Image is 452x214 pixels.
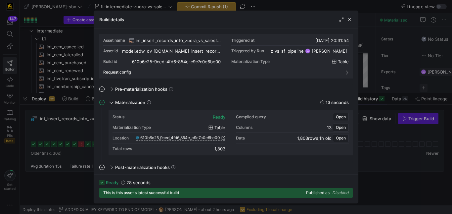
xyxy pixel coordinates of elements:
mat-expansion-panel-header: Pre-materialization hooks [99,84,353,94]
div: Compiled query [236,115,266,119]
span: 1,803 rows [297,135,318,141]
mat-panel-title: Request config [103,70,341,75]
mat-expansion-panel-header: Request config [103,67,349,77]
span: int_insert_records_into_zuora_vs_salesforce [136,38,221,43]
div: Materialization13 seconds [99,110,353,162]
span: Pre-materialization hooks [115,86,167,92]
mat-expansion-panel-header: Post-materialization hooks [99,162,353,173]
button: z_vs_sf_pipelineGJ[PERSON_NAME] [269,47,349,55]
span: 13 [327,125,332,130]
span: [DATE] 20:31:54 [315,38,349,43]
div: model.edw_dv_[DOMAIN_NAME]_insert_records_into_zuora_vs_salesforce [122,48,221,54]
span: Open [336,125,346,130]
div: Location [113,136,129,140]
div: 1,803 [214,146,225,151]
span: ready [106,180,118,185]
div: 610b6c25-9ced-4fd6-854e-c9c7c0e6be00 [132,59,221,64]
div: ready [213,114,225,120]
h3: Build details [99,17,124,22]
div: Columns [236,125,252,130]
div: , [297,135,332,141]
span: [PERSON_NAME] [312,48,347,54]
span: Published as [306,190,330,195]
div: Total rows [113,146,132,151]
div: Materialization Type [113,125,151,130]
a: 610b6c25_9ced_4fd6_854e_c9c7c0e6be00 [136,135,225,140]
span: table [214,125,225,130]
div: Asset name [103,38,125,43]
y42-duration: 28 seconds [126,180,151,185]
mat-expansion-panel-header: Materialization13 seconds [99,97,353,108]
span: Disabled [332,190,349,195]
span: Open [336,136,346,140]
span: 610b6c25_9ced_4fd6_854e_c9c7c0e6be00 [140,135,220,140]
span: Materialization [115,100,145,105]
div: Asset id [103,49,118,53]
span: Materialization Type [231,59,270,64]
span: Open [336,115,346,119]
button: Open [333,113,349,121]
div: Build id [103,59,117,64]
div: Status [113,115,124,119]
y42-duration: 13 seconds [326,100,349,105]
div: GJ [305,48,310,54]
div: Triggered at [231,38,254,43]
span: 1h old [319,135,332,141]
button: Open [333,124,349,132]
span: Post-materialization hooks [115,165,170,170]
button: Open [333,134,349,142]
span: table [338,59,349,64]
span: This is this asset's latest successful build [103,190,179,195]
div: Triggered by Run [231,49,264,53]
span: z_vs_sf_pipeline [271,48,304,54]
div: Data [236,136,245,140]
